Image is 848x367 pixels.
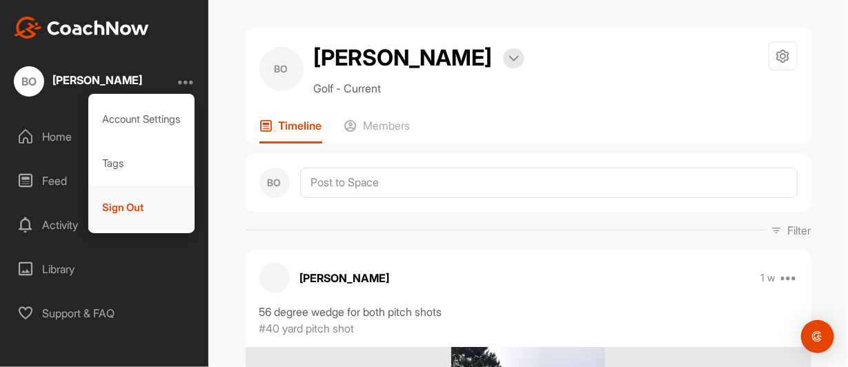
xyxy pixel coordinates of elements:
[259,304,798,320] div: 56 degree wedge for both pitch shots
[52,75,142,86] div: [PERSON_NAME]
[509,55,519,62] img: arrow-down
[259,168,290,198] div: BO
[8,252,202,286] div: Library
[364,119,411,132] p: Members
[279,119,322,132] p: Timeline
[8,208,202,242] div: Activity
[760,271,776,285] p: 1 w
[259,47,304,91] div: BO
[300,270,390,286] p: [PERSON_NAME]
[88,186,195,230] div: Sign Out
[88,141,195,186] div: Tags
[14,66,44,97] div: BO
[314,80,524,97] p: Golf - Current
[14,17,149,39] img: CoachNow
[259,320,355,337] p: #40 yard pitch shot
[8,119,202,154] div: Home
[8,163,202,198] div: Feed
[88,97,195,141] div: Account Settings
[788,222,811,239] p: Filter
[314,41,493,75] h2: [PERSON_NAME]
[8,296,202,330] div: Support & FAQ
[801,320,834,353] div: Open Intercom Messenger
